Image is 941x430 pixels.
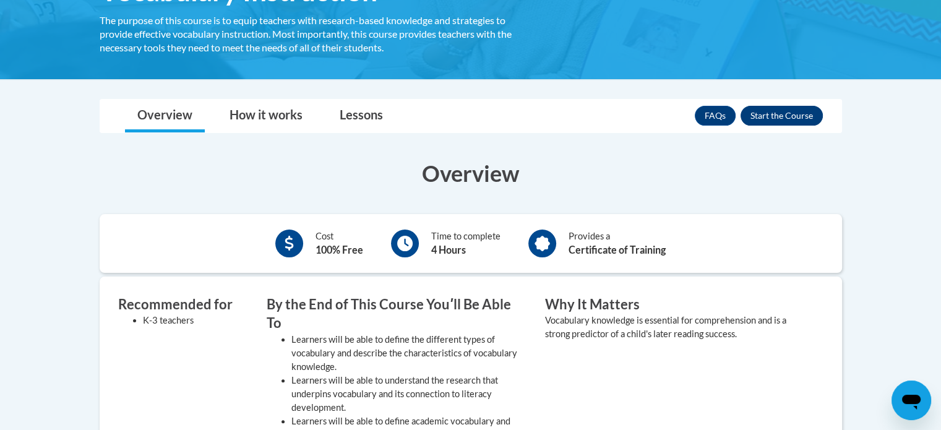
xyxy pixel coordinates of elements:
iframe: Button to launch messaging window [892,381,931,420]
div: Cost [316,230,363,257]
b: 100% Free [316,244,363,256]
li: K-3 teachers [143,314,248,327]
button: Enroll [741,106,823,126]
h3: Overview [100,158,842,189]
value: Vocabulary knowledge is essential for comprehension and is a strong predictor of a child's later ... [545,315,786,339]
a: Lessons [327,100,395,132]
a: FAQs [695,106,736,126]
b: Certificate of Training [569,244,666,256]
a: Overview [125,100,205,132]
h3: Why It Matters [545,295,805,314]
div: The purpose of this course is to equip teachers with research-based knowledge and strategies to p... [100,14,526,54]
b: 4 Hours [431,244,466,256]
h3: Recommended for [118,295,248,314]
li: Learners will be able to understand the research that underpins vocabulary and its connection to ... [291,374,526,415]
li: Learners will be able to define the different types of vocabulary and describe the characteristic... [291,333,526,374]
div: Provides a [569,230,666,257]
h3: By the End of This Course Youʹll Be Able To [267,295,526,333]
a: How it works [217,100,315,132]
div: Time to complete [431,230,501,257]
